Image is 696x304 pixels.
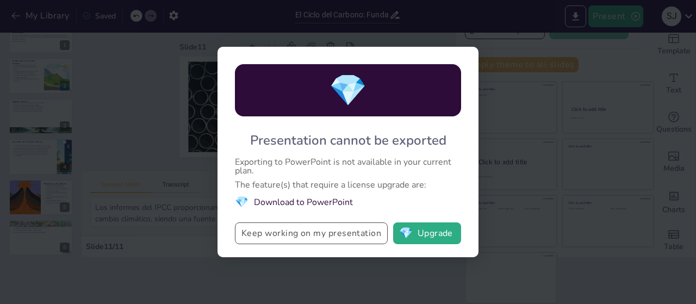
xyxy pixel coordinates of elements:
[235,158,461,175] div: Exporting to PowerPoint is not available in your current plan.
[235,181,461,189] div: The feature(s) that require a license upgrade are:
[399,228,413,239] span: diamond
[235,195,461,209] li: Download to PowerPoint
[250,132,446,149] div: Presentation cannot be exported
[235,222,388,244] button: Keep working on my presentation
[329,70,367,111] span: diamond
[235,195,248,209] span: diamond
[393,222,461,244] button: diamondUpgrade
